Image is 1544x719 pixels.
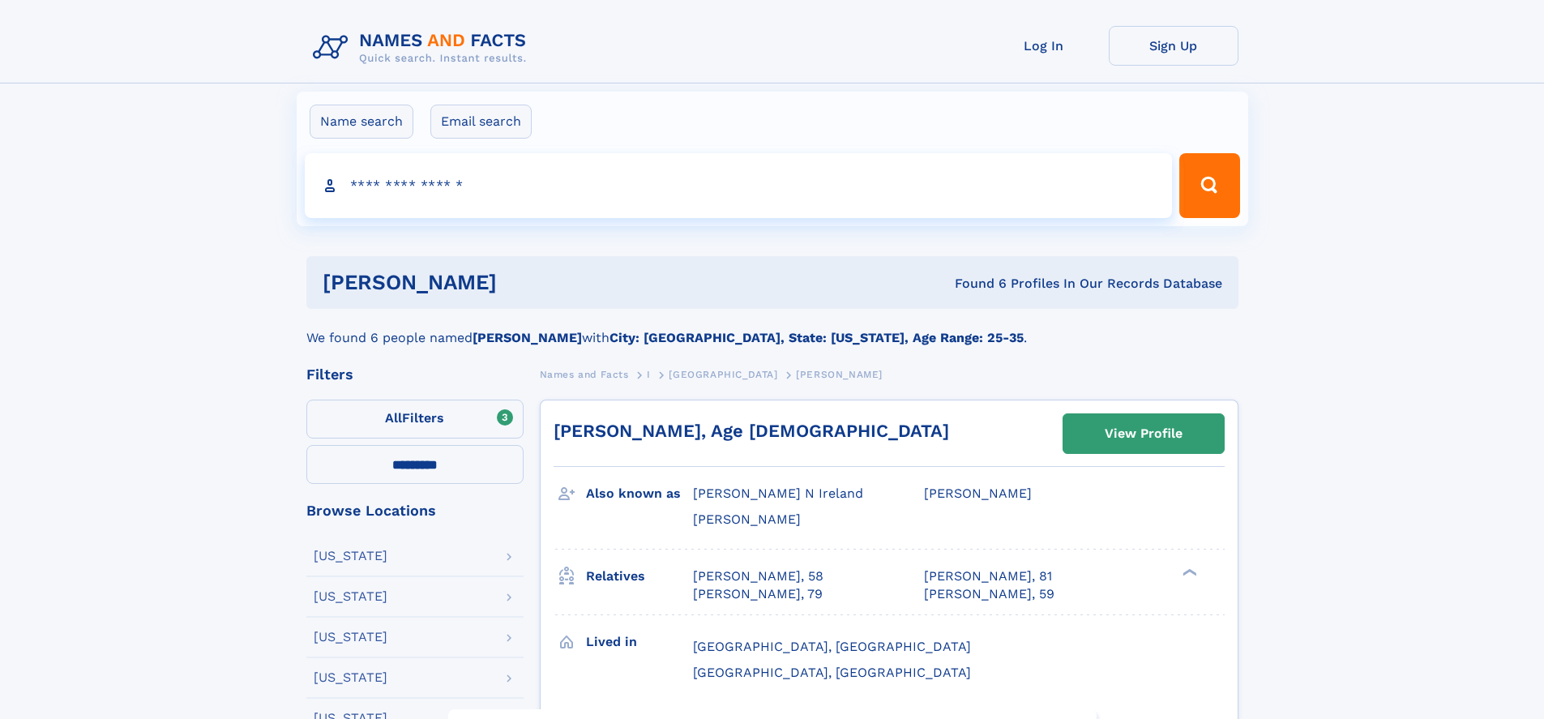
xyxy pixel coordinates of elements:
div: Browse Locations [306,503,524,518]
div: View Profile [1105,415,1183,452]
label: Name search [310,105,413,139]
span: All [385,410,402,426]
span: [PERSON_NAME] N Ireland [693,486,863,501]
h3: Relatives [586,563,693,590]
div: Found 6 Profiles In Our Records Database [725,275,1222,293]
h3: Lived in [586,628,693,656]
button: Search Button [1179,153,1239,218]
a: I [647,364,651,384]
div: [US_STATE] [314,631,387,644]
img: Logo Names and Facts [306,26,540,70]
span: [PERSON_NAME] [796,369,883,380]
a: [PERSON_NAME], 58 [693,567,823,585]
div: We found 6 people named with . [306,309,1238,348]
div: ❯ [1178,567,1198,577]
a: [PERSON_NAME], 59 [924,585,1054,603]
a: Sign Up [1109,26,1238,66]
h3: Also known as [586,480,693,507]
b: City: [GEOGRAPHIC_DATA], State: [US_STATE], Age Range: 25-35 [609,330,1024,345]
span: [PERSON_NAME] [693,511,801,527]
a: [PERSON_NAME], 81 [924,567,1052,585]
label: Email search [430,105,532,139]
input: search input [305,153,1173,218]
a: Log In [979,26,1109,66]
a: [PERSON_NAME], Age [DEMOGRAPHIC_DATA] [554,421,949,441]
a: [PERSON_NAME], 79 [693,585,823,603]
span: [GEOGRAPHIC_DATA] [669,369,777,380]
span: I [647,369,651,380]
div: Filters [306,367,524,382]
a: View Profile [1063,414,1224,453]
a: [GEOGRAPHIC_DATA] [669,364,777,384]
h1: [PERSON_NAME] [323,272,726,293]
span: [GEOGRAPHIC_DATA], [GEOGRAPHIC_DATA] [693,639,971,654]
a: Names and Facts [540,364,629,384]
div: [US_STATE] [314,590,387,603]
span: [GEOGRAPHIC_DATA], [GEOGRAPHIC_DATA] [693,665,971,680]
span: [PERSON_NAME] [924,486,1032,501]
div: [US_STATE] [314,671,387,684]
label: Filters [306,400,524,439]
b: [PERSON_NAME] [473,330,582,345]
div: [US_STATE] [314,550,387,563]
